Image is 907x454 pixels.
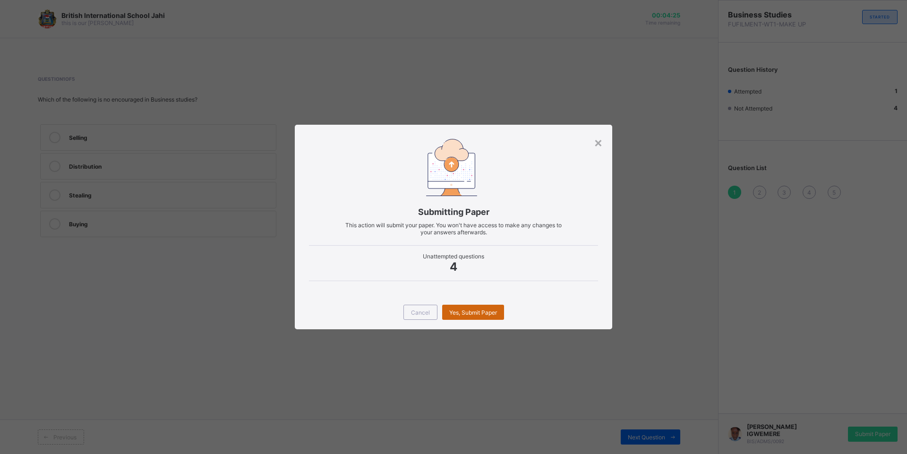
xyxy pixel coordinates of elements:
div: × [594,134,603,150]
span: Unattempted questions [309,253,598,260]
span: 4 [309,260,598,274]
span: Yes, Submit Paper [449,309,497,316]
span: Cancel [411,309,430,316]
span: Submitting Paper [309,207,598,217]
span: This action will submit your paper. You won't have access to make any changes to your answers aft... [345,222,562,236]
img: submitting-paper.7509aad6ec86be490e328e6d2a33d40a.svg [426,139,477,196]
